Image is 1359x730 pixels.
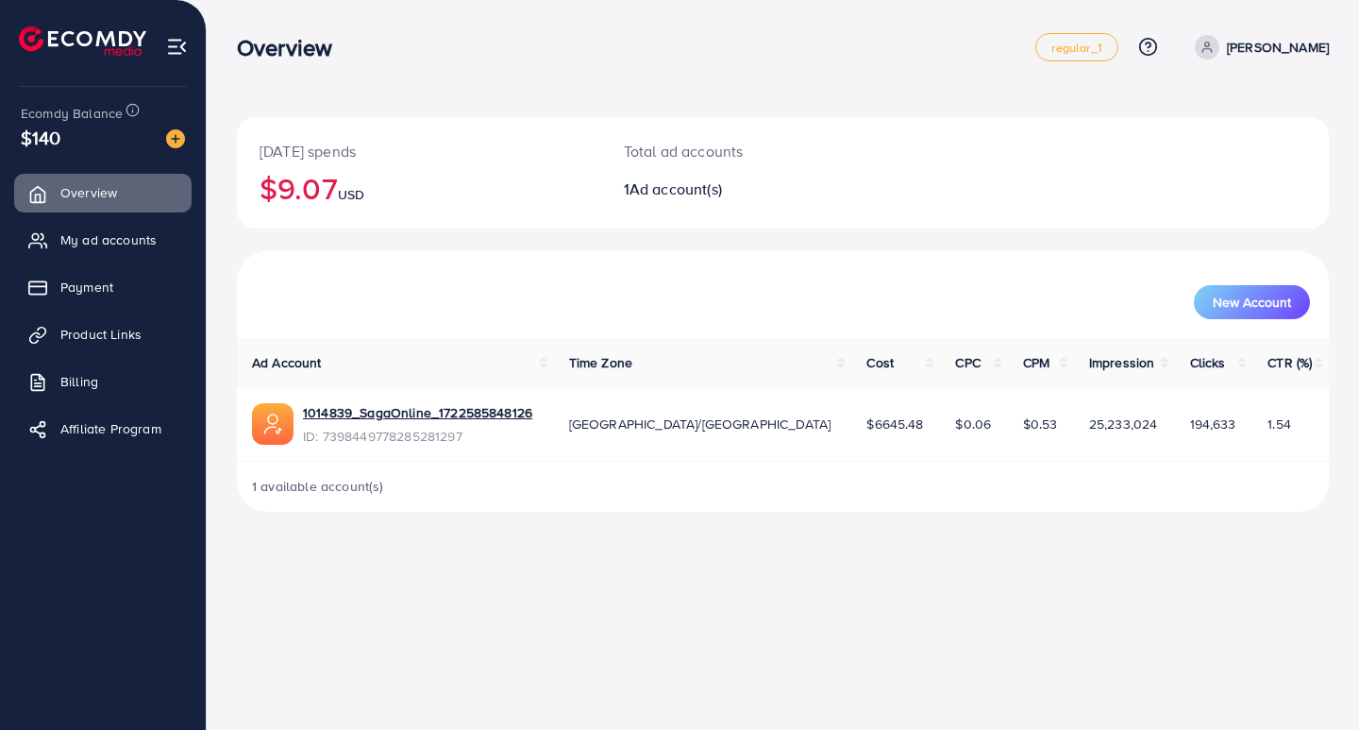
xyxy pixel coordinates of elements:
span: Product Links [60,325,142,344]
span: Ad account(s) [629,178,722,199]
span: New Account [1213,296,1291,309]
p: [PERSON_NAME] [1227,36,1329,59]
span: CPM [1023,353,1049,372]
a: Billing [14,363,192,400]
h2: 1 [624,180,851,198]
span: Cost [866,353,894,372]
span: Ecomdy Balance [21,104,123,123]
button: New Account [1194,285,1310,319]
span: 1 available account(s) [252,477,384,496]
span: Payment [60,278,113,297]
a: My ad accounts [14,221,192,259]
span: CPC [955,353,980,372]
p: Total ad accounts [624,140,851,162]
span: $140 [21,124,61,151]
span: [GEOGRAPHIC_DATA]/[GEOGRAPHIC_DATA] [569,415,831,433]
span: ID: 7398449778285281297 [303,427,532,446]
span: Ad Account [252,353,322,372]
a: [PERSON_NAME] [1187,35,1329,59]
a: 1014839_SagaOnline_1722585848126 [303,403,532,422]
span: $6645.48 [866,415,923,433]
p: [DATE] spends [260,140,579,162]
span: $0.53 [1023,415,1058,433]
a: Product Links [14,315,192,353]
img: image [166,129,185,148]
a: Affiliate Program [14,410,192,448]
span: Time Zone [569,353,632,372]
span: regular_1 [1051,42,1101,54]
img: menu [166,36,188,58]
span: 1.54 [1267,415,1291,433]
span: Affiliate Program [60,419,161,438]
span: USD [338,185,364,204]
h2: $9.07 [260,170,579,206]
h3: Overview [237,34,347,61]
a: regular_1 [1035,33,1117,61]
span: Overview [60,183,117,202]
span: 194,633 [1190,415,1236,433]
iframe: Chat [1279,645,1345,716]
span: $0.06 [955,415,991,433]
span: My ad accounts [60,230,157,249]
img: logo [19,26,146,56]
a: Overview [14,174,192,212]
img: ic-ads-acc.e4c84228.svg [252,403,294,445]
span: CTR (%) [1267,353,1312,372]
a: Payment [14,268,192,306]
span: Clicks [1190,353,1226,372]
span: Billing [60,372,98,391]
span: 25,233,024 [1089,415,1158,433]
span: Impression [1089,353,1155,372]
